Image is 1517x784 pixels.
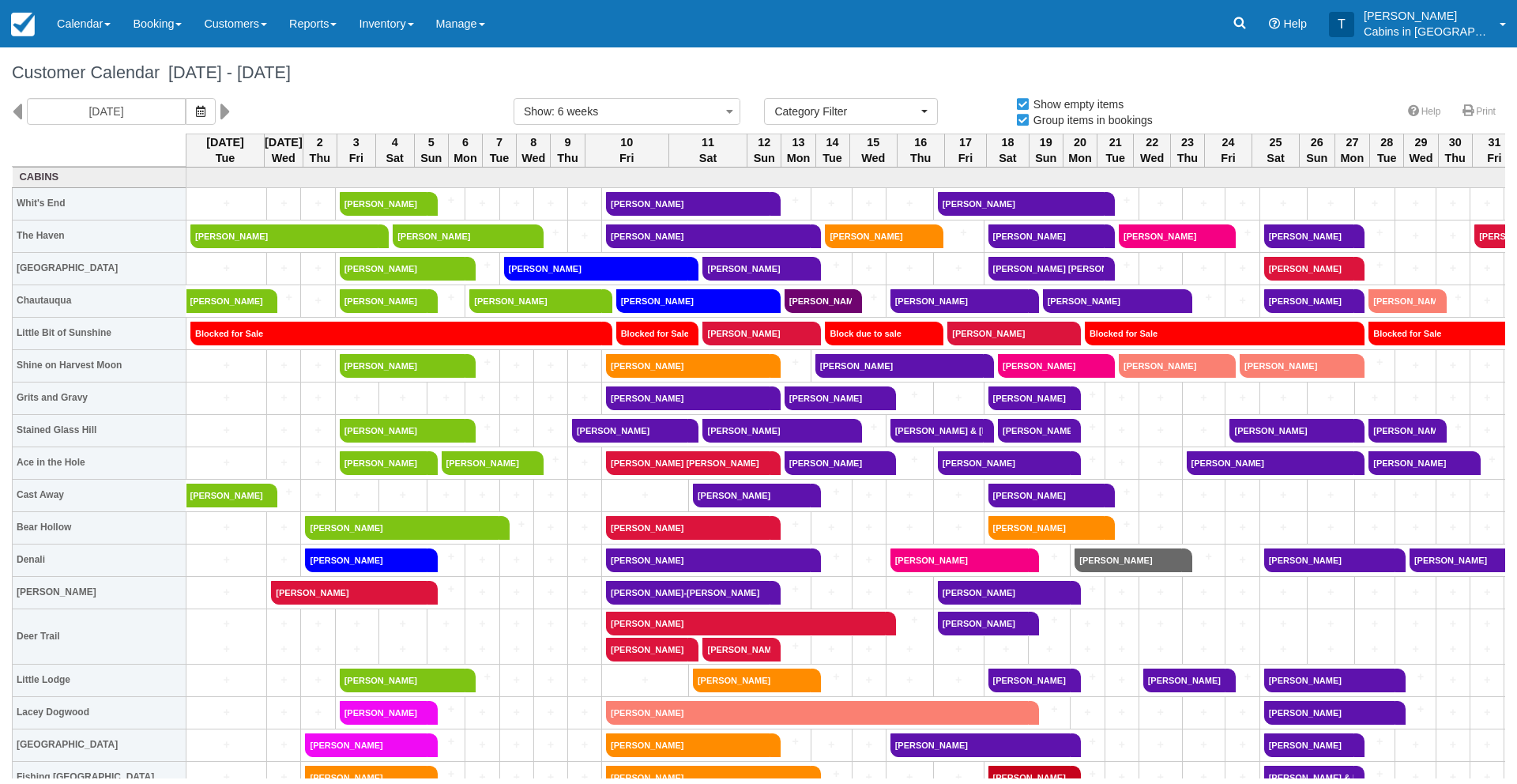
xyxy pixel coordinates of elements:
a: + [938,519,980,536]
a: + [1474,584,1500,601]
a: + [267,289,297,306]
a: [PERSON_NAME] [1229,419,1354,443]
a: [PERSON_NAME] [616,289,770,313]
p: [PERSON_NAME] [1364,8,1490,24]
a: + [811,257,847,273]
a: + [1105,484,1135,500]
a: + [538,519,563,536]
a: + [815,195,848,212]
a: + [572,357,597,374]
a: + [504,616,529,632]
a: + [856,195,882,212]
a: + [190,195,262,212]
a: + [340,616,375,632]
a: + [427,289,461,306]
a: + [383,487,423,503]
a: [PERSON_NAME] [340,419,465,443]
a: [PERSON_NAME] [469,289,601,313]
a: Print [1453,100,1505,123]
a: + [1474,357,1500,374]
a: + [1029,612,1067,628]
a: + [1312,519,1350,536]
a: + [1229,292,1255,309]
a: + [1109,422,1135,439]
a: [PERSON_NAME] [340,289,427,313]
a: + [1399,195,1432,212]
a: + [886,386,929,403]
a: + [1105,516,1135,533]
a: + [271,454,296,471]
a: Blocked for Sale [1085,322,1354,345]
span: Group items in bookings [1015,114,1165,125]
a: + [1359,195,1391,212]
a: + [538,552,563,568]
a: [PERSON_NAME] [1264,548,1395,572]
img: checkfront-main-nav-mini-logo.png [11,13,35,36]
a: + [504,195,529,212]
a: + [1143,390,1178,406]
a: [PERSON_NAME] [998,354,1105,378]
a: + [340,390,375,406]
a: + [504,390,529,406]
a: + [1071,386,1101,403]
a: [PERSON_NAME] [1075,548,1182,572]
a: + [1187,390,1222,406]
a: + [1109,454,1135,471]
a: + [1187,260,1222,277]
a: + [1470,451,1500,468]
a: + [572,552,597,568]
a: + [890,487,929,503]
a: + [1399,228,1432,244]
a: [PERSON_NAME] [606,516,770,540]
a: [PERSON_NAME] [393,224,533,248]
a: + [469,487,495,503]
a: [PERSON_NAME] [1240,354,1354,378]
a: + [538,357,563,374]
a: + [465,419,495,435]
a: + [1440,487,1466,503]
a: [PERSON_NAME] [938,192,1105,216]
a: [PERSON_NAME] [1368,289,1436,313]
a: + [1229,390,1255,406]
a: + [1182,548,1221,565]
a: [PERSON_NAME] [271,581,427,605]
a: + [504,422,529,439]
a: + [770,192,807,209]
a: + [305,357,330,374]
a: + [427,548,461,565]
a: + [1143,454,1178,471]
a: + [538,487,563,503]
p: Cabins in [GEOGRAPHIC_DATA] [1364,24,1490,40]
a: Help [1398,100,1451,123]
a: [PERSON_NAME] [1368,419,1436,443]
span: Show [524,105,551,118]
a: + [815,584,848,601]
a: + [271,390,296,406]
a: [PERSON_NAME] [785,451,886,475]
a: + [1399,390,1432,406]
a: [PERSON_NAME] [442,451,534,475]
div: T [1329,12,1354,37]
a: Blocked for Sale [616,322,689,345]
a: + [1075,616,1100,632]
a: + [427,581,461,597]
a: + [538,422,563,439]
a: + [606,487,684,503]
a: + [383,616,423,632]
a: + [271,422,296,439]
a: [PERSON_NAME] [186,484,267,507]
a: [PERSON_NAME] [606,192,770,216]
a: + [504,487,529,503]
a: + [1264,584,1303,601]
a: + [1354,257,1391,273]
a: + [469,552,495,568]
a: + [1359,519,1391,536]
a: + [1399,584,1432,601]
a: [PERSON_NAME] [504,257,689,281]
a: + [190,584,262,601]
a: + [538,390,563,406]
a: + [1071,419,1101,435]
a: + [1109,584,1135,601]
a: [PERSON_NAME] [186,289,267,313]
a: Block due to sale [825,322,933,345]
